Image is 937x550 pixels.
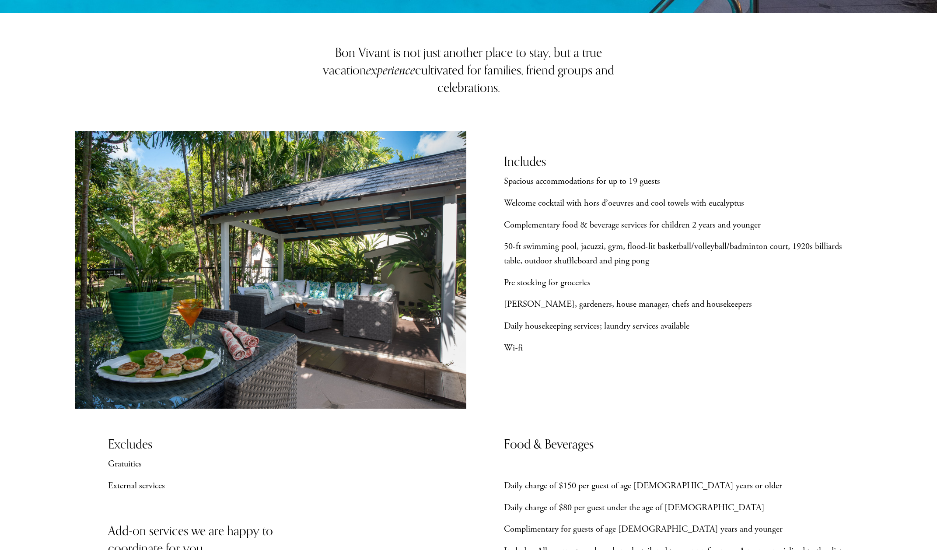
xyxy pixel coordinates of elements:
[504,319,862,333] p: Daily housekeeping services; laundry services available
[504,276,862,290] p: Pre stocking for groceries
[306,44,631,96] h3: Bon Vivant is not just another place to stay, but a true vacation cultivated for families, friend...
[108,435,301,452] h3: Excludes
[504,153,697,170] h3: Includes
[504,341,862,355] p: Wi-fi
[366,60,415,81] em: experience
[504,479,862,493] p: Daily charge of $150 per guest of age [DEMOGRAPHIC_DATA] years or older
[504,239,862,268] p: 50-ft swimming pool, jacuzzi, gym, flood-lit basketball/volleyball/badminton court, 1920s billiar...
[504,297,862,312] p: [PERSON_NAME], gardeners, house manager, chefs and housekeepers
[108,479,466,493] p: External services
[504,501,862,515] p: Daily charge of $80 per guest under the age of [DEMOGRAPHIC_DATA]
[504,218,862,232] p: Complementary food & beverage services for children 2 years and younger
[504,435,697,452] h3: Food & Beverages
[504,196,862,210] p: Welcome cocktail with hors d’oeuvres and cool towels with eucalyptus
[504,522,862,536] p: Complimentary for guests of age [DEMOGRAPHIC_DATA] years and younger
